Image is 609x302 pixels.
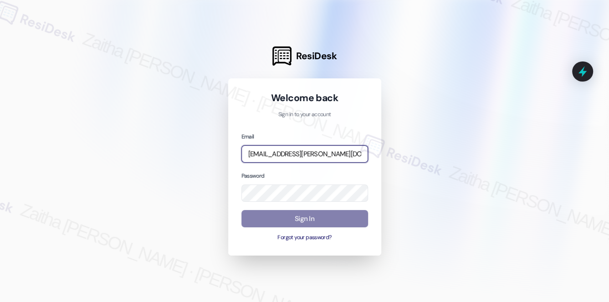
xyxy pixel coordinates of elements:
button: Forgot your password? [241,234,368,242]
label: Password [241,172,265,179]
h1: Welcome back [241,92,368,104]
label: Email [241,133,254,140]
input: name@example.com [241,145,368,163]
button: Sign In [241,210,368,228]
img: ResiDesk Logo [272,46,292,66]
p: Sign in to your account [241,111,368,119]
span: ResiDesk [296,50,337,62]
